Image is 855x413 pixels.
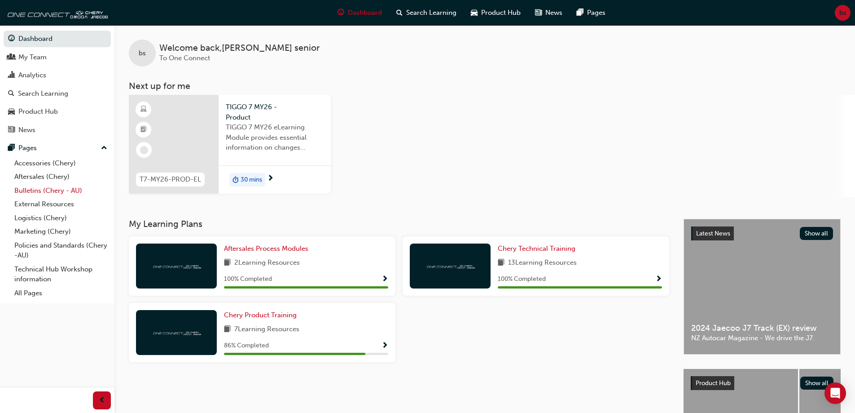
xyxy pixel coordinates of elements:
span: bs [139,48,146,58]
span: 2024 Jaecoo J7 Track (EX) review [691,323,833,333]
span: Latest News [696,230,730,237]
h3: Next up for me [114,81,855,91]
a: pages-iconPages [570,4,613,22]
a: All Pages [11,286,111,300]
a: Aftersales Process Modules [224,244,312,254]
a: Aftersales (Chery) [11,170,111,184]
span: book-icon [224,324,231,335]
a: My Team [4,49,111,66]
span: chart-icon [8,71,15,80]
a: Latest NewsShow all2024 Jaecoo J7 Track (EX) reviewNZ Autocar Magazine - We drive the J7. [684,219,841,355]
span: learningResourceType_ELEARNING-icon [140,104,147,115]
a: Dashboard [4,31,111,47]
a: External Resources [11,197,111,211]
span: bs [839,8,846,18]
a: car-iconProduct Hub [464,4,528,22]
span: pages-icon [577,7,583,18]
a: Latest NewsShow all [691,226,833,241]
span: TIGGO 7 MY26 - Product [226,102,324,122]
div: Open Intercom Messenger [824,382,846,404]
span: Product Hub [481,8,521,18]
span: book-icon [224,258,231,269]
a: Marketing (Chery) [11,225,111,239]
button: Pages [4,140,111,156]
a: Accessories (Chery) [11,156,111,170]
button: Show Progress [381,340,388,351]
a: search-iconSearch Learning [389,4,464,22]
span: search-icon [8,90,14,98]
a: Chery Technical Training [498,244,579,254]
a: T7-MY26-PROD-ELTIGGO 7 MY26 - ProductTIGGO 7 MY26 eLearning Module provides essential information... [129,95,331,194]
span: 7 Learning Resources [234,324,299,335]
div: News [18,125,35,135]
span: Pages [587,8,605,18]
img: oneconnect [152,328,201,337]
span: 30 mins [241,175,262,185]
span: duration-icon [232,174,239,186]
span: 2 Learning Resources [234,258,300,269]
span: Product Hub [696,379,731,387]
div: Search Learning [18,89,68,99]
span: 100 % Completed [224,274,272,284]
span: Welcome back , [PERSON_NAME] senior [159,43,320,53]
span: Show Progress [381,342,388,350]
span: 100 % Completed [498,274,546,284]
a: Chery Product Training [224,310,300,320]
span: 13 Learning Resources [508,258,577,269]
span: NZ Autocar Magazine - We drive the J7. [691,333,833,343]
a: Technical Hub Workshop information [11,262,111,286]
span: News [545,8,562,18]
a: News [4,122,111,138]
button: Show Progress [381,274,388,285]
button: Show all [800,377,834,390]
span: Show Progress [655,275,662,284]
img: oneconnect [152,262,201,270]
span: pages-icon [8,144,15,152]
span: Show Progress [381,275,388,284]
span: Chery Product Training [224,311,297,319]
a: Product HubShow all [691,376,833,391]
img: oneconnect [425,262,475,270]
a: Policies and Standards (Chery -AU) [11,239,111,262]
h3: My Learning Plans [129,219,669,229]
span: guage-icon [338,7,344,18]
span: T7-MY26-PROD-EL [140,174,201,185]
img: oneconnect [4,4,108,22]
div: Pages [18,143,37,153]
a: Product Hub [4,103,111,120]
span: search-icon [396,7,403,18]
span: Dashboard [348,8,382,18]
span: To One Connect [159,54,210,62]
a: news-iconNews [528,4,570,22]
div: My Team [18,52,47,62]
div: Product Hub [18,107,58,117]
span: car-icon [8,108,15,116]
span: up-icon [101,142,107,154]
span: news-icon [8,126,15,134]
span: Aftersales Process Modules [224,244,308,253]
span: learningRecordVerb_NONE-icon [140,146,148,154]
span: booktick-icon [140,124,147,136]
div: Analytics [18,70,46,80]
button: bs [835,5,851,21]
span: next-icon [267,175,274,183]
a: guage-iconDashboard [330,4,389,22]
span: Search Learning [406,8,456,18]
span: TIGGO 7 MY26 eLearning Module provides essential information on changes introduced with the new M... [226,122,324,153]
button: DashboardMy TeamAnalyticsSearch LearningProduct HubNews [4,29,111,140]
span: news-icon [535,7,542,18]
button: Show all [800,227,833,240]
a: Logistics (Chery) [11,211,111,225]
a: Search Learning [4,85,111,102]
span: people-icon [8,53,15,62]
span: Chery Technical Training [498,244,575,253]
span: book-icon [498,258,504,269]
span: 86 % Completed [224,341,269,351]
span: prev-icon [99,395,105,406]
span: car-icon [471,7,478,18]
a: Analytics [4,67,111,84]
span: guage-icon [8,35,15,43]
a: Bulletins (Chery - AU) [11,184,111,198]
